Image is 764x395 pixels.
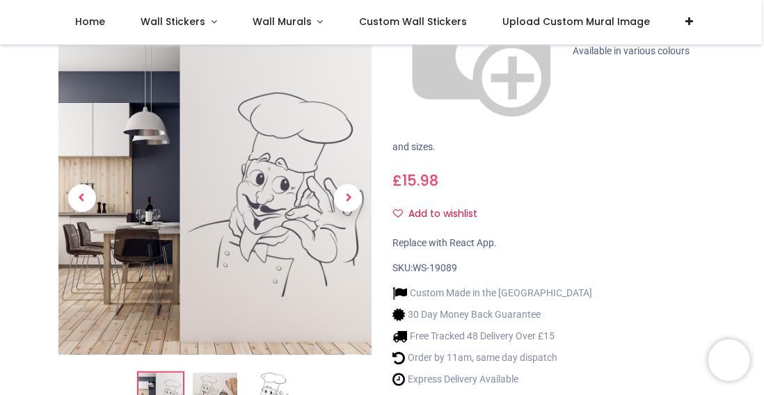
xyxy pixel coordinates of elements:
span: Available in various colours and sizes. [392,45,690,152]
span: Previous [68,184,96,212]
span: Custom Wall Stickers [359,15,467,29]
img: Chef Cafe Kitchen Wall Sticker [58,42,372,355]
a: Next [325,88,372,307]
li: 30 Day Money Back Guarantee [392,307,592,322]
li: Free Tracked 48 Delivery Over £15 [392,329,592,344]
span: WS-19089 [413,262,457,273]
span: Next [334,184,362,212]
li: Order by 11am, same day dispatch [392,350,592,365]
span: Home [75,15,105,29]
span: Wall Stickers [141,15,205,29]
span: Upload Custom Mural Image [502,15,650,29]
span: 15.98 [402,170,438,191]
div: SKU: [392,261,706,275]
span: £ [392,170,438,191]
li: Express Delivery Available [392,372,592,387]
a: Previous [58,88,106,307]
button: Add to wishlistAdd to wishlist [392,202,489,226]
div: Replace with React App. [392,236,706,250]
li: Custom Made in the [GEOGRAPHIC_DATA] [392,286,592,300]
iframe: Brevo live chat [708,339,750,381]
i: Add to wishlist [393,209,403,218]
span: Wall Murals [253,15,312,29]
